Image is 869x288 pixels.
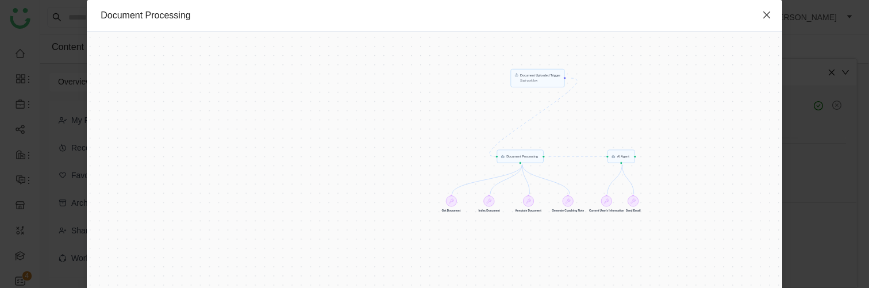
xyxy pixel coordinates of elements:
div: Document Processing [497,149,544,163]
div: Annotate Document [516,195,542,213]
div: Generate Coaching Note [552,195,584,213]
div: AI Agent [607,149,635,163]
div: Document Uploaded TriggerStart workflow [511,69,565,87]
div: Index Document [479,195,500,213]
div: Current User's Information [589,195,624,213]
div: Document Processing [101,9,768,22]
div: Get Document [442,195,461,213]
div: Send Email [626,195,641,213]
